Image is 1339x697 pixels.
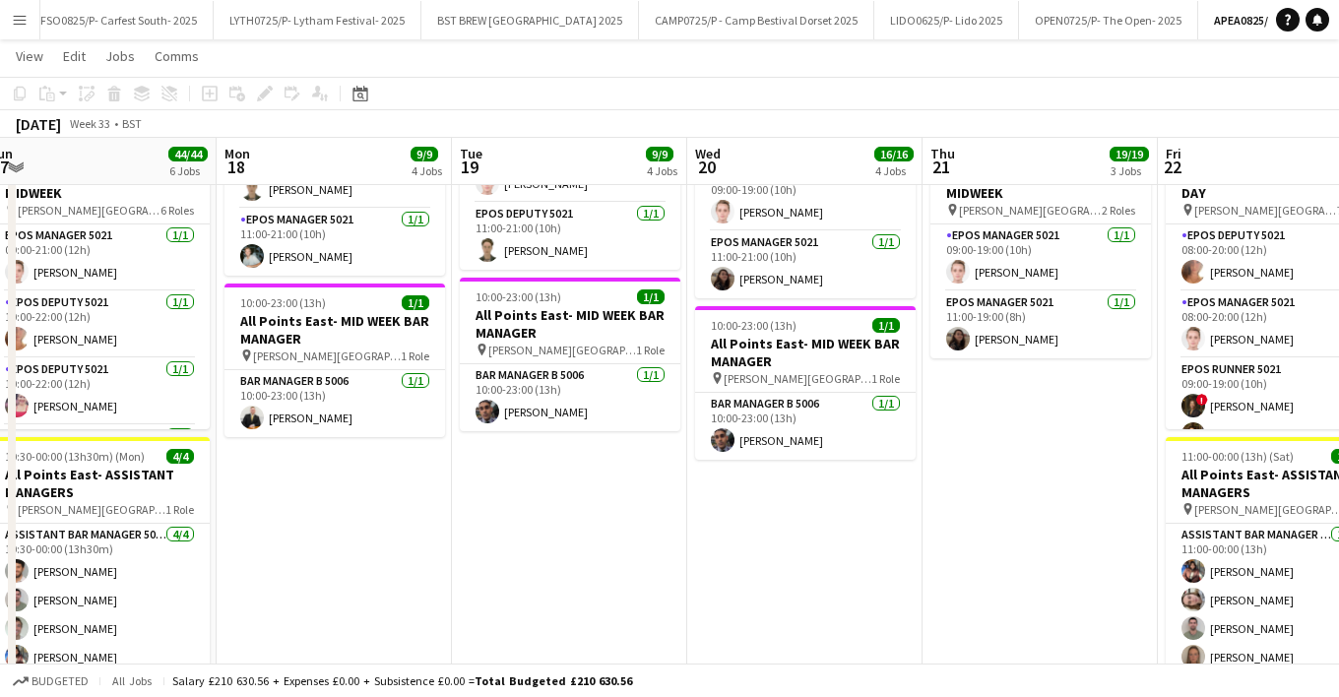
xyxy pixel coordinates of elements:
div: Salary £210 630.56 + Expenses £0.00 + Subsistence £0.00 = [172,673,632,688]
span: View [16,47,43,65]
span: Comms [155,47,199,65]
div: BST [122,116,142,131]
span: Jobs [105,47,135,65]
button: LIDO0625/P- Lido 2025 [874,1,1019,39]
span: Week 33 [65,116,114,131]
button: LYTH0725/P- Lytham Festival- 2025 [214,1,421,39]
span: Total Budgeted £210 630.56 [475,673,632,688]
button: Budgeted [10,670,92,692]
div: [DATE] [16,114,61,134]
button: BST BREW [GEOGRAPHIC_DATA] 2025 [421,1,639,39]
button: OPEN0725/P- The Open- 2025 [1019,1,1198,39]
span: All jobs [108,673,156,688]
button: CFSO0825/P- Carfest South- 2025 [18,1,214,39]
span: Edit [63,47,86,65]
button: CAMP0725/P - Camp Bestival Dorset 2025 [639,1,874,39]
a: View [8,43,51,69]
a: Comms [147,43,207,69]
a: Jobs [97,43,143,69]
span: Budgeted [32,674,89,688]
a: Edit [55,43,94,69]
